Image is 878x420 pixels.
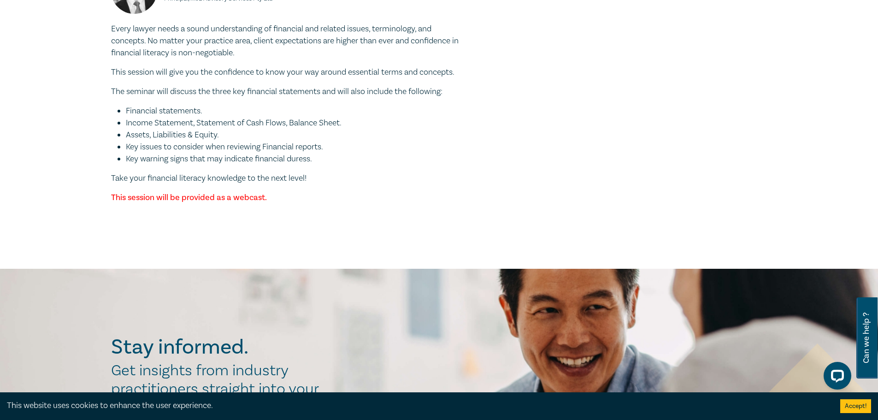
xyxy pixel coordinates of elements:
strong: This session will be provided as a webcast. [111,192,267,203]
li: Key issues to consider when reviewing Financial reports. [126,141,461,153]
span: Can we help ? [862,303,871,373]
li: Income Statement, Statement of Cash Flows, Balance Sheet. [126,117,461,129]
li: Assets, Liabilities & Equity. [126,129,461,141]
button: Accept cookies [840,399,871,413]
li: Key warning signs that may indicate financial duress. [126,153,461,165]
p: Take your financial literacy knowledge to the next level! [111,172,461,184]
h2: Get insights from industry practitioners straight into your inbox. [111,361,329,417]
iframe: LiveChat chat widget [816,358,855,397]
h2: Stay informed. [111,335,329,359]
p: Every lawyer needs a sound understanding of financial and related issues, terminology, and concep... [111,23,461,59]
p: The seminar will discuss the three key financial statements and will also include the following: [111,86,461,98]
div: This website uses cookies to enhance the user experience. [7,400,826,412]
li: Financial statements. [126,105,461,117]
p: This session will give you the confidence to know your way around essential terms and concepts. [111,66,461,78]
